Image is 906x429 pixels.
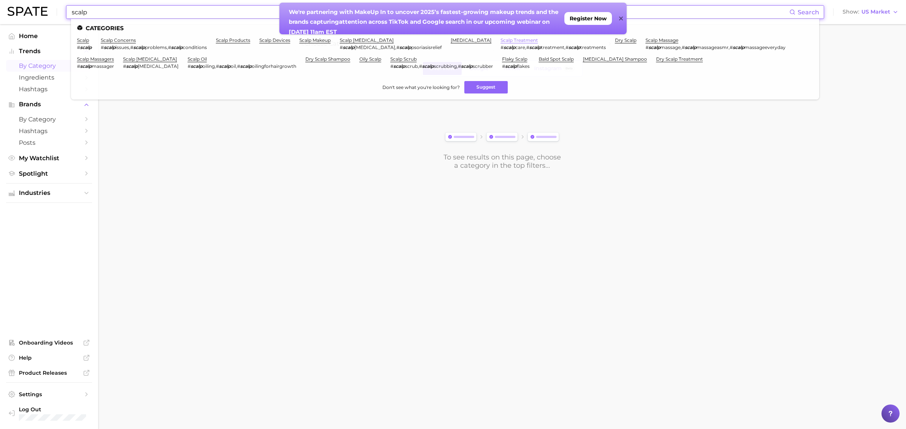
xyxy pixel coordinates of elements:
span: # [502,63,505,69]
a: scalp massage [646,37,678,43]
span: massage [660,44,681,50]
span: # [168,44,171,50]
a: Settings [6,389,92,400]
span: Spotlight [19,170,79,177]
em: scalp [171,44,183,50]
a: Ingredients [6,72,92,83]
em: scalp [80,44,92,50]
span: scrubbing [434,63,457,69]
button: ShowUS Market [841,7,900,17]
div: , , [101,44,207,50]
a: scalp [MEDICAL_DATA] [340,37,394,43]
span: # [646,44,649,50]
em: scalp [191,63,202,69]
a: scalp oil [188,56,207,62]
em: scalp [733,44,744,50]
a: Home [6,30,92,42]
div: , , [390,63,493,69]
span: Hashtags [19,86,79,93]
span: care [515,44,525,50]
span: Don't see what you're looking for? [382,84,460,90]
img: SPATE [8,7,48,16]
a: scalp massagers [77,56,114,62]
em: scalp [504,44,515,50]
div: To see results on this page, choose a category in the top filters... [443,153,561,170]
a: My Watchlist [6,152,92,164]
em: scalp [569,44,580,50]
span: Ingredients [19,74,79,81]
button: Suggest [464,81,508,93]
span: # [730,44,733,50]
a: scalp treatment [501,37,538,43]
span: massageeveryday [744,44,786,50]
div: , , [188,63,296,69]
span: Home [19,32,79,40]
em: scalp [505,63,517,69]
span: Brands [19,101,79,108]
span: Trends [19,48,79,55]
button: Trends [6,46,92,57]
span: Search [798,9,819,16]
a: by Category [6,60,92,72]
a: flaky scalp [502,56,527,62]
div: , , [501,44,606,50]
span: # [123,63,126,69]
span: # [396,44,399,50]
a: scalp concerns [101,37,136,43]
span: # [565,44,569,50]
a: scalp devices [259,37,290,43]
span: # [237,63,240,69]
span: oiling [202,63,215,69]
em: scalp [126,63,138,69]
em: scalp [80,63,92,69]
a: Spotlight [6,168,92,179]
span: treatments [580,44,606,50]
span: # [526,44,529,50]
em: scalp [649,44,660,50]
span: # [682,44,685,50]
li: Categories [77,25,813,31]
span: psoriasisrelief [411,44,442,50]
a: scalp [MEDICAL_DATA] [123,56,177,62]
span: scrub [405,63,418,69]
span: # [77,44,80,50]
a: dry scalp treatment [656,56,703,62]
a: dry scalp [615,37,636,43]
a: scalp [77,37,89,43]
a: Hashtags [6,83,92,95]
span: Help [19,354,79,361]
em: scalp [422,63,434,69]
span: # [216,63,219,69]
em: scalp [104,44,116,50]
span: Show [843,10,859,14]
a: [MEDICAL_DATA] shampoo [583,56,647,62]
em: scalp [399,44,411,50]
em: scalp [343,44,354,50]
a: scalp products [216,37,250,43]
a: scalp makeup [299,37,331,43]
em: scalp [133,44,145,50]
span: # [501,44,504,50]
span: treatment [541,44,564,50]
em: scalp [685,44,696,50]
span: Hashtags [19,127,79,135]
a: Onboarding Videos [6,337,92,348]
span: Log Out [19,406,91,413]
div: , , [646,44,786,50]
span: issues [116,44,129,50]
span: Posts [19,139,79,146]
a: Hashtags [6,125,92,137]
button: Brands [6,99,92,110]
em: scalp [219,63,231,69]
span: scrubber [473,63,493,69]
span: # [419,63,422,69]
a: scalp scrub [390,56,417,62]
a: bald spot scalp [539,56,574,62]
span: by Category [19,116,79,123]
a: dry scalp shampoo [305,56,350,62]
span: # [130,44,133,50]
em: scalp [393,63,405,69]
em: scalp [240,63,252,69]
a: Log out. Currently logged in with e-mail shayna.lurey@eva-nyc.com. [6,404,92,423]
span: # [188,63,191,69]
